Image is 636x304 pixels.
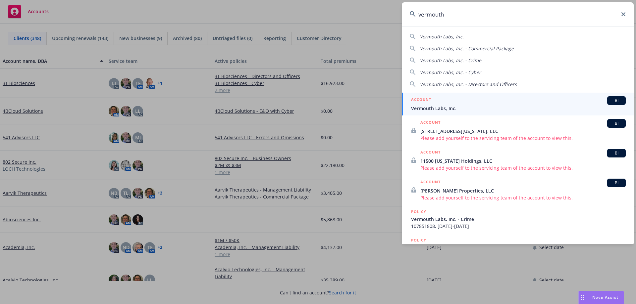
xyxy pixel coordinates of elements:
span: 11500 [US_STATE] Holdings, LLC [420,157,626,164]
span: Vermouth Labs, Inc. - Commercial Package [420,45,514,52]
span: [PERSON_NAME] Properties, LLC [420,187,626,194]
a: ACCOUNTBI11500 [US_STATE] Holdings, LLCPlease add yourself to the servicing team of the account t... [402,145,634,175]
a: ACCOUNTBI[STREET_ADDRESS][US_STATE], LLCPlease add yourself to the servicing team of the account ... [402,115,634,145]
h5: ACCOUNT [420,119,441,127]
h5: ACCOUNT [420,149,441,157]
a: ACCOUNTBI[PERSON_NAME] Properties, LLCPlease add yourself to the servicing team of the account to... [402,175,634,205]
span: 107851808, [DATE]-[DATE] [411,223,626,230]
span: Please add yourself to the servicing team of the account to view this. [420,135,626,142]
h5: ACCOUNT [411,96,431,104]
a: POLICYVermouth Labs, Inc. - Crime107851808, [DATE]-[DATE] [402,205,634,233]
span: Vermouth Labs, Inc. - Crime [411,216,626,223]
a: ACCOUNTBIVermouth Labs, Inc. [402,93,634,115]
span: Vermouth Labs, Inc. [420,33,464,40]
span: Nova Assist [592,294,618,300]
h5: ACCOUNT [420,179,441,187]
span: BI [610,98,623,104]
button: Nova Assist [578,291,624,304]
span: Vermouth Labs, Inc. [411,105,626,112]
div: Drag to move [579,291,587,304]
span: BI [610,180,623,186]
a: POLICY [402,233,634,262]
span: Vermouth Labs, Inc. - Crime [420,57,481,64]
h5: POLICY [411,237,426,243]
span: Please add yourself to the servicing team of the account to view this. [420,194,626,201]
input: Search... [402,2,634,26]
span: Vermouth Labs, Inc. - Cyber [420,69,481,75]
span: Please add yourself to the servicing team of the account to view this. [420,164,626,171]
span: BI [610,120,623,126]
span: BI [610,150,623,156]
h5: POLICY [411,208,426,215]
span: [STREET_ADDRESS][US_STATE], LLC [420,128,626,135]
span: Vermouth Labs, Inc. - Directors and Officers [420,81,517,87]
